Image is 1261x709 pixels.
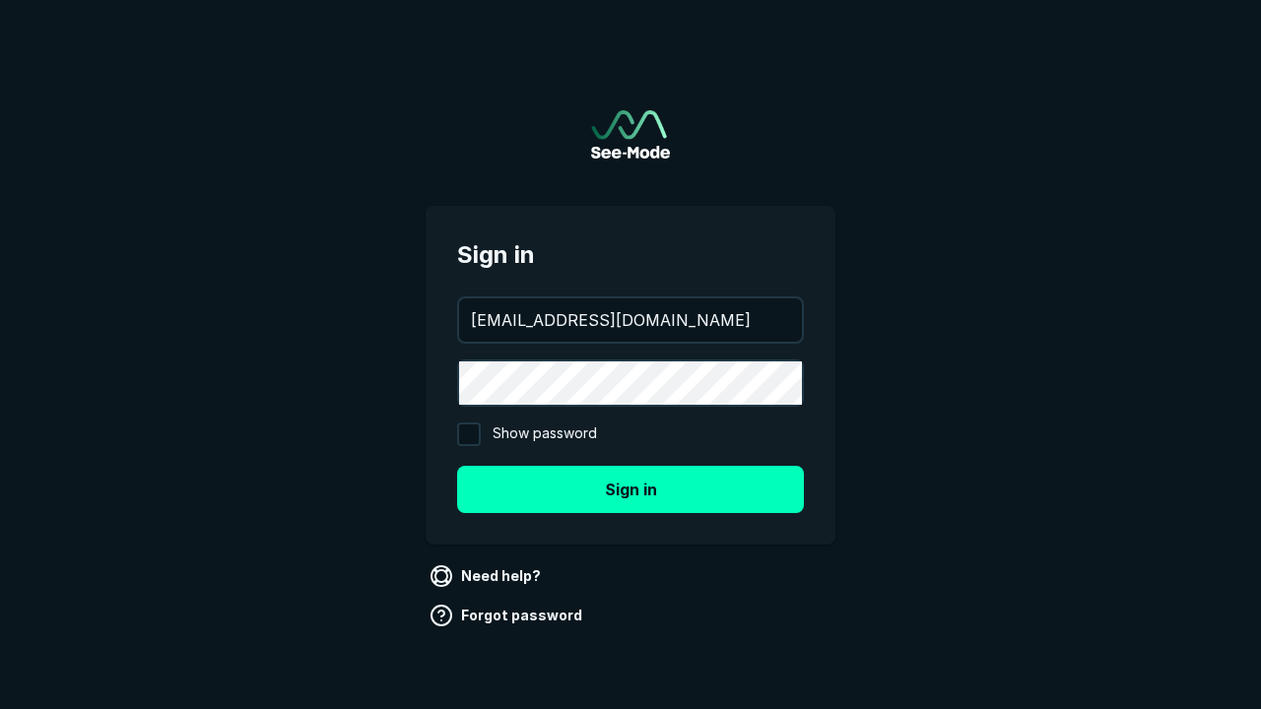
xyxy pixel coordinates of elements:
[493,422,597,446] span: Show password
[426,560,549,592] a: Need help?
[591,110,670,159] a: Go to sign in
[591,110,670,159] img: See-Mode Logo
[457,466,804,513] button: Sign in
[426,600,590,631] a: Forgot password
[457,237,804,273] span: Sign in
[459,298,802,342] input: your@email.com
